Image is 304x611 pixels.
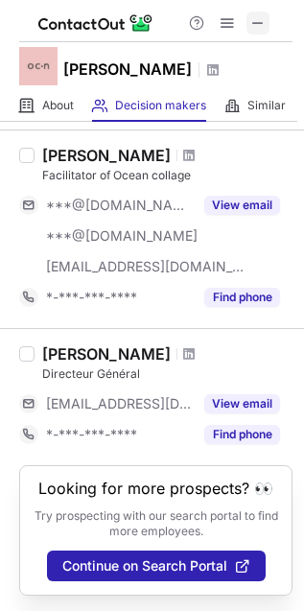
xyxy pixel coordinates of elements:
header: Looking for more prospects? 👀 [38,480,273,497]
span: [EMAIL_ADDRESS][DOMAIN_NAME] [46,395,193,412]
span: About [42,98,74,113]
h1: [PERSON_NAME] [63,58,192,81]
div: Directeur Général [42,365,292,383]
img: ContactOut v5.3.10 [38,12,153,35]
img: f4d12f700b750da40de4551dad9290d2 [19,47,58,85]
button: Reveal Button [204,394,280,413]
div: [PERSON_NAME] [42,146,171,165]
span: ***@[DOMAIN_NAME] [46,197,193,214]
span: Decision makers [115,98,206,113]
div: Facilitator of Ocean collage [42,167,292,184]
button: Reveal Button [204,288,280,307]
button: Continue on Search Portal [47,551,266,581]
span: ***@[DOMAIN_NAME] [46,227,198,245]
p: Try prospecting with our search portal to find more employees. [34,508,278,539]
span: Similar [247,98,286,113]
span: Continue on Search Portal [62,558,227,574]
div: [PERSON_NAME] [42,344,171,364]
span: [EMAIL_ADDRESS][DOMAIN_NAME] [46,258,246,275]
button: Reveal Button [204,425,280,444]
button: Reveal Button [204,196,280,215]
